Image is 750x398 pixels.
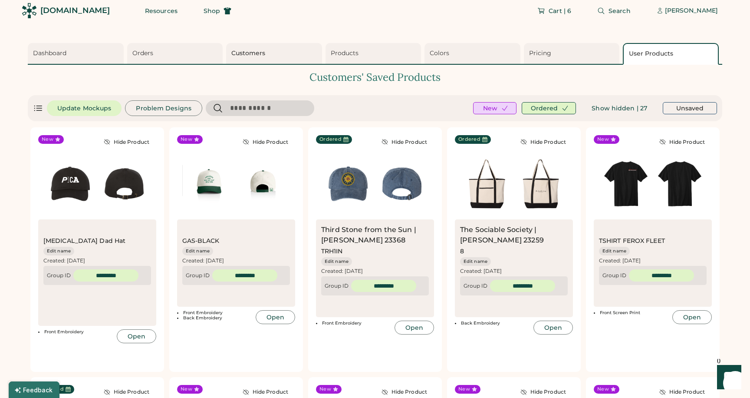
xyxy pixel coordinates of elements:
li: Front Screen Print [594,310,670,315]
img: generate-image [375,157,429,211]
img: generate-image [321,157,375,211]
button: Edit name [599,247,630,255]
button: Open [117,329,156,343]
div: Third Stone from the Sun | [PERSON_NAME] 23368 [321,225,429,245]
button: New [473,102,516,114]
div: Created: [DATE] [599,257,707,264]
div: Ordered [458,136,480,143]
div: Group ID [186,272,210,279]
div: Customers [231,49,319,58]
button: Hide Product [652,135,712,149]
div: [DOMAIN_NAME] [40,5,110,16]
button: Show hidden | 27 [581,101,658,115]
button: Resources [135,2,188,20]
img: generate-image [460,157,514,211]
button: Ordered [522,102,576,114]
div: New [597,386,609,393]
button: Open [533,321,573,335]
li: Front Embroidery [38,329,114,335]
div: TSHIRT FEROX FLEET [599,237,665,245]
img: generate-image [97,157,151,211]
button: Open [256,310,295,324]
button: Hide Product [97,135,156,149]
button: Hide Product [513,135,573,149]
img: generate-image [653,157,707,211]
div: New [458,386,470,393]
div: Dashboard [33,49,121,58]
button: Last Order Date: [66,387,71,392]
div: Created: [DATE] [43,257,151,264]
div: Products [331,49,419,58]
div: New [42,136,53,143]
div: New [181,136,192,143]
div: Orders [132,49,220,58]
div: [MEDICAL_DATA] Dad Hat [43,237,125,245]
div: Show list view [33,103,43,113]
button: Update Mockups [47,100,122,116]
span: Search [609,8,631,14]
li: Front Embroidery [316,321,392,326]
div: User Products [629,50,715,58]
div: Pricing [529,49,617,58]
span: Shop [204,8,220,14]
li: Front Embroidery [177,310,253,315]
div: Group ID [602,272,626,279]
button: Hide Product [375,135,434,149]
button: Hide Product [236,135,295,149]
img: Rendered Logo - Screens [22,3,37,18]
div: Created: [DATE] [182,257,290,264]
button: Search [587,2,641,20]
button: Open [672,310,712,324]
div: Group ID [47,272,71,279]
img: generate-image [514,157,568,211]
div: New [597,136,609,143]
button: Problem Designs [125,100,202,116]
div: TRH1IN [321,247,365,256]
button: Edit name [321,257,352,266]
div: Created: [DATE] [321,268,429,275]
img: generate-image [43,157,97,211]
button: Open [395,321,434,335]
button: Cart | 6 [527,2,582,20]
div: The Sociable Society | [PERSON_NAME] 23259 [460,225,568,245]
button: Shop [193,2,242,20]
img: generate-image [599,157,653,211]
div: [PERSON_NAME] [665,7,718,15]
div: 8 [460,247,503,256]
div: Group ID [325,282,349,289]
div: GAS-BLACK [182,237,226,245]
button: Edit name [182,247,213,255]
img: generate-image [236,157,290,211]
button: Edit name [43,247,74,255]
iframe: Front Chat [709,359,746,396]
div: Ordered [319,136,342,143]
div: Group ID [464,282,487,289]
button: Last Order Date: [482,137,487,142]
li: Back Embroidery [177,315,253,321]
button: Edit name [460,257,491,266]
img: generate-image [182,157,236,211]
div: Colors [430,49,518,58]
li: Back Embroidery [455,321,531,326]
div: New [319,386,331,393]
button: Last Order Date: [343,137,349,142]
div: Created: [DATE] [460,268,568,275]
div: Customers' Saved Products [28,70,722,85]
span: Cart | 6 [549,8,571,14]
button: Unsaved [663,102,717,114]
div: New [181,386,192,393]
